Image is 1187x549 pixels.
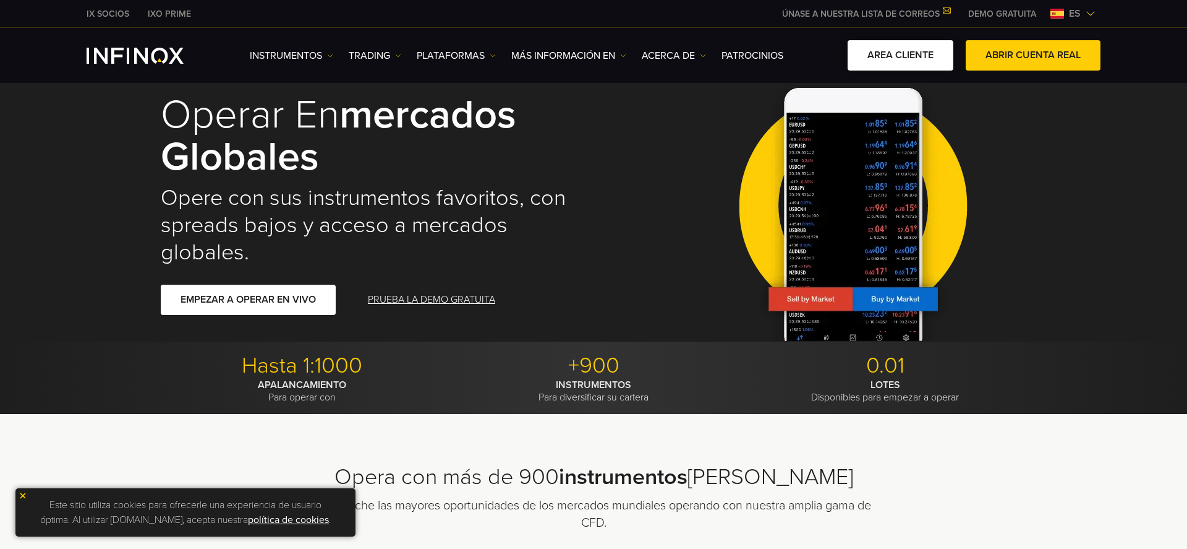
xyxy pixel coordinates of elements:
a: INFINOX MENU [959,7,1045,20]
strong: INSTRUMENTOS [556,379,631,391]
p: Para diversificar su cartera [453,379,735,404]
a: PLATAFORMAS [417,48,496,63]
a: AREA CLIENTE [848,40,953,71]
strong: instrumentos [559,464,687,490]
p: Aproveche las mayores oportunidades de los mercados mundiales operando con nuestra amplia gama de... [308,497,880,532]
p: Para operar con [161,379,443,404]
a: política de cookies [248,514,329,526]
a: ÚNASE A NUESTRA LISTA DE CORREOS [773,9,959,19]
a: Más información en [511,48,626,63]
a: EMPEZAR A OPERAR EN VIVO [161,285,336,315]
a: PRUEBA LA DEMO GRATUITA [367,285,496,315]
a: INFINOX [77,7,138,20]
a: ACERCA DE [642,48,706,63]
p: Hasta 1:1000 [161,352,443,379]
span: es [1064,6,1086,21]
a: Instrumentos [250,48,333,63]
p: Disponibles para empezar a operar [744,379,1026,404]
a: TRADING [349,48,401,63]
h2: Opera con más de 900 [PERSON_NAME] [161,464,1026,491]
a: INFINOX [138,7,200,20]
strong: LOTES [870,379,900,391]
a: INFINOX Logo [87,48,213,64]
a: ABRIR CUENTA REAL [966,40,1100,71]
strong: mercados globales [161,90,516,181]
p: Este sitio utiliza cookies para ofrecerle una experiencia de usuario óptima. Al utilizar [DOMAIN_... [22,495,349,530]
strong: APALANCAMIENTO [258,379,346,391]
img: yellow close icon [19,491,27,500]
p: +900 [453,352,735,379]
p: 0.01 [744,352,1026,379]
h1: Operar en [161,94,576,179]
a: Patrocinios [721,48,783,63]
h2: Opere con sus instrumentos favoritos, con spreads bajos y acceso a mercados globales. [161,184,576,266]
